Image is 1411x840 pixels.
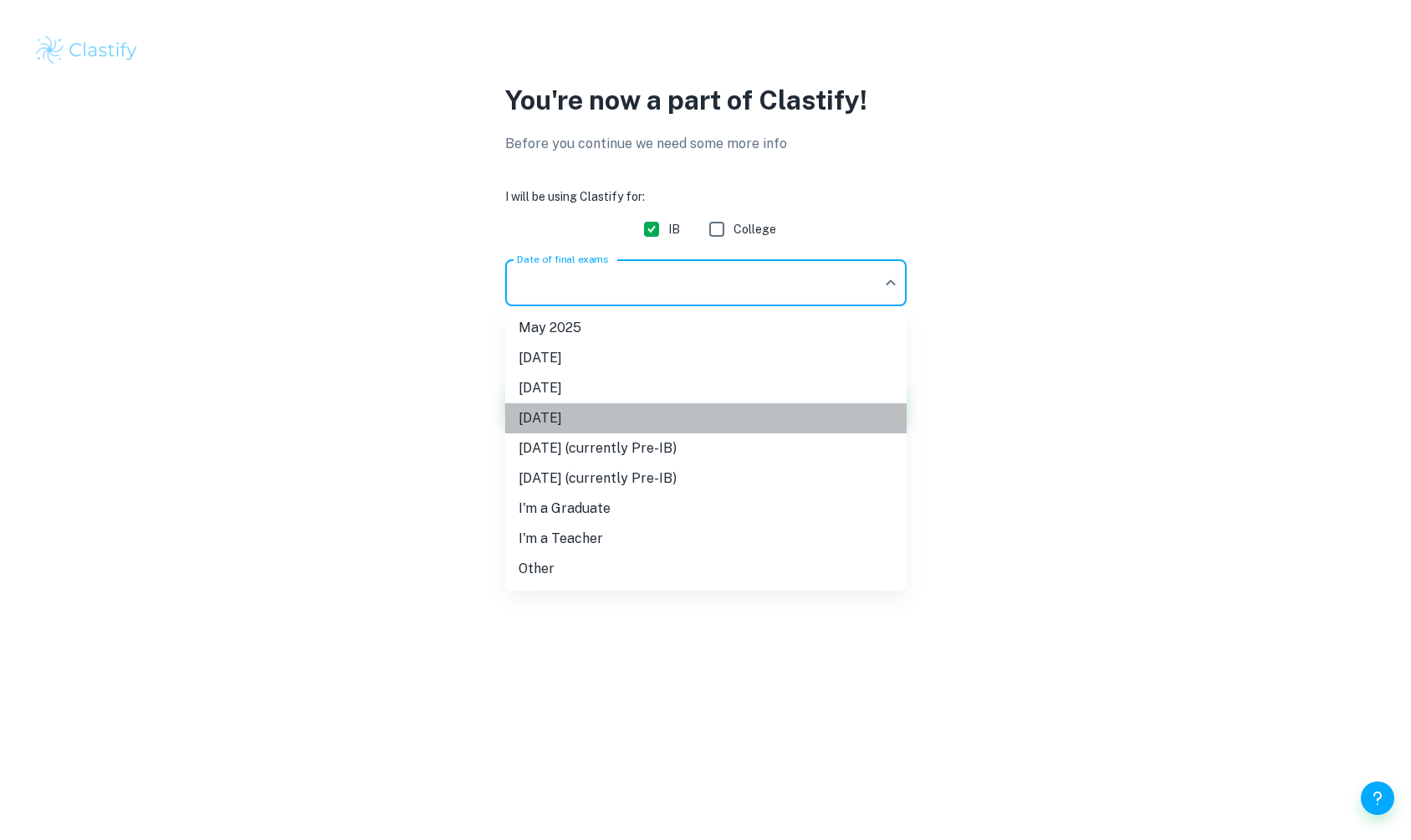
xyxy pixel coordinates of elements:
li: I'm a Graduate [505,494,907,524]
li: May 2025 [505,313,907,343]
li: [DATE] [505,343,907,373]
li: [DATE] (currently Pre-IB) [505,433,907,464]
li: [DATE] (currently Pre-IB) [505,464,907,494]
li: Other [505,554,907,584]
li: [DATE] [505,403,907,433]
li: [DATE] [505,373,907,403]
li: I'm a Teacher [505,524,907,554]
